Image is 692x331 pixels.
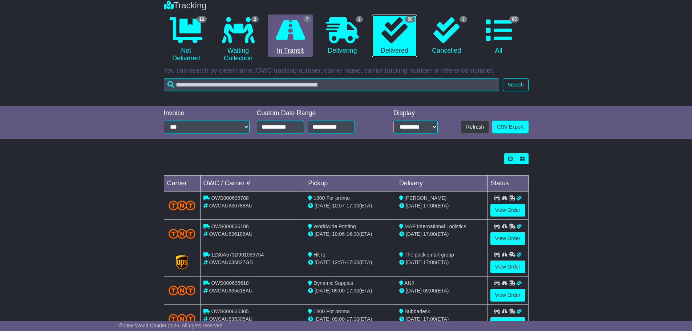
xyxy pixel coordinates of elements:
div: - (ETA) [308,315,393,323]
span: 17:00 [423,231,436,237]
img: TNT_Domestic.png [169,229,196,239]
div: - (ETA) [308,230,393,238]
span: [DATE] [406,316,422,322]
a: 3 Delivering [320,15,365,57]
img: TNT_Domestic.png [169,201,196,210]
span: 12 [197,16,207,23]
span: 2 [251,16,259,23]
span: [DATE] [315,259,331,265]
a: 50 Delivered [372,15,417,57]
span: 17:00 [423,316,436,322]
div: (ETA) [399,202,484,210]
span: OWCAU636186AU [209,231,252,237]
span: OWS000636186 [211,223,249,229]
span: OWCAU635305AU [209,316,252,322]
img: TNT_Domestic.png [169,314,196,324]
span: 17:00 [347,288,359,294]
span: Worldwide Printing [313,223,356,229]
td: Delivery [396,175,487,191]
span: 09:00 [332,316,345,322]
span: [DATE] [406,288,422,294]
div: (ETA) [399,230,484,238]
span: MAP International Logistics [405,223,466,229]
span: 1800 For promo [313,195,350,201]
span: Dynamic Suppies [313,280,353,286]
span: 17:00 [347,203,359,209]
img: GetCarrierServiceLogo [176,255,188,270]
span: © One World Courier 2025. All rights reserved. [119,323,224,328]
span: [DATE] [406,259,422,265]
a: 3 Cancelled [424,15,469,57]
span: OWS000635305 [211,308,249,314]
span: [DATE] [315,203,331,209]
span: 09:00 [332,288,345,294]
span: [PERSON_NAME] [405,195,446,201]
a: View Order [490,204,525,217]
button: Refresh [461,121,489,133]
td: Status [487,175,528,191]
button: Search [503,78,528,91]
span: 17:00 [423,259,436,265]
span: OWCAU635827GB [209,259,253,265]
span: 12:57 [332,259,345,265]
div: (ETA) [399,259,484,266]
span: 1Z30A573D991089754 [211,252,264,258]
a: View Order [490,232,525,245]
span: The pack smart group [405,252,454,258]
a: View Order [490,261,525,273]
span: 50 [405,16,415,23]
span: 3 [356,16,363,23]
a: View Order [490,289,525,302]
span: [DATE] [315,288,331,294]
span: 09:00 [423,288,436,294]
span: Bubbadesk [405,308,430,314]
div: Tracking [160,0,532,11]
span: OWS000636788 [211,195,249,201]
span: 7 [303,16,311,23]
span: 65 [509,16,519,23]
img: TNT_Domestic.png [169,286,196,295]
span: [DATE] [406,231,422,237]
span: [DATE] [315,316,331,322]
span: OWS000635618 [211,280,249,286]
span: OWCAU636788AU [209,203,252,209]
div: - (ETA) [308,287,393,295]
td: OWC / Carrier # [200,175,305,191]
div: - (ETA) [308,202,393,210]
div: (ETA) [399,287,484,295]
a: 65 All [476,15,521,57]
span: 17:00 [423,203,436,209]
a: 2 Waiting Collection [216,15,260,65]
span: Hit Iq [313,252,325,258]
span: [DATE] [315,231,331,237]
div: Custom Date Range [257,109,373,117]
span: 1800 For promo [313,308,350,314]
span: 10:57 [332,203,345,209]
span: 10:06 [332,231,345,237]
div: - (ETA) [308,259,393,266]
td: Carrier [164,175,200,191]
span: OWCAU635618AU [209,288,252,294]
span: 3 [460,16,467,23]
div: Invoice [164,109,250,117]
div: Display [393,109,438,117]
p: You can search by client name, OWC tracking number, carrier name, carrier tracking number or refe... [164,67,529,75]
td: Pickup [305,175,396,191]
a: 7 In Transit [268,15,312,57]
span: 16:00 [347,231,359,237]
a: 12 Not Delivered [164,15,209,65]
span: 17:00 [347,259,359,265]
span: [DATE] [406,203,422,209]
span: ANJ [404,280,414,286]
a: View Order [490,317,525,330]
a: CSV Export [492,121,528,133]
span: 17:00 [347,316,359,322]
div: (ETA) [399,315,484,323]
